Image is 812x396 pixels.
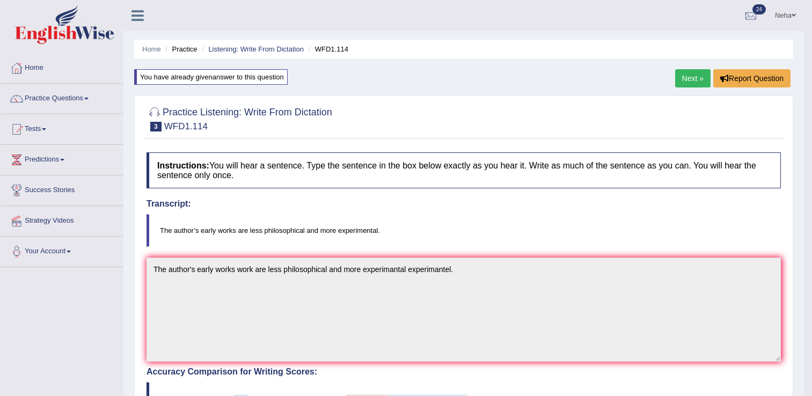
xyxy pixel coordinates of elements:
a: Home [1,53,123,80]
span: 24 [752,4,766,14]
button: Report Question [713,69,791,87]
a: Home [142,45,161,53]
h2: Practice Listening: Write From Dictation [147,105,332,131]
blockquote: The author’s early works are less philosophical and more experimental. [147,214,781,247]
a: Listening: Write From Dictation [208,45,304,53]
li: WFD1.114 [306,44,348,54]
a: Your Account [1,237,123,263]
b: Instructions: [157,161,209,170]
a: Strategy Videos [1,206,123,233]
a: Practice Questions [1,84,123,111]
a: Next » [675,69,711,87]
div: You have already given answer to this question [134,69,288,85]
a: Predictions [1,145,123,172]
a: Tests [1,114,123,141]
h4: You will hear a sentence. Type the sentence in the box below exactly as you hear it. Write as muc... [147,152,781,188]
a: Success Stories [1,175,123,202]
small: WFD1.114 [164,121,208,131]
li: Practice [163,44,197,54]
span: 3 [150,122,162,131]
h4: Accuracy Comparison for Writing Scores: [147,367,781,377]
h4: Transcript: [147,199,781,209]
